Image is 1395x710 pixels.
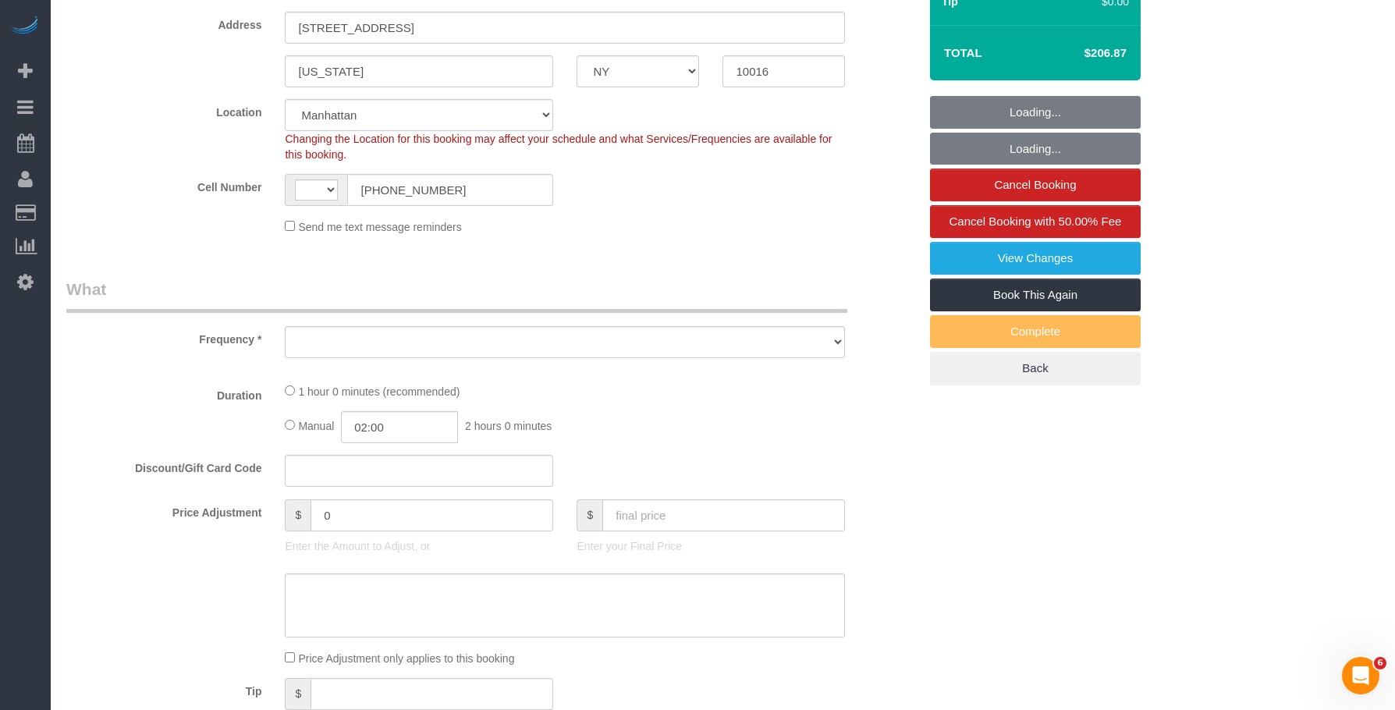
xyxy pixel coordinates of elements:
[1342,657,1379,694] iframe: Intercom live chat
[66,278,847,313] legend: What
[298,385,460,398] span: 1 hour 0 minutes (recommended)
[285,499,311,531] span: $
[944,46,982,59] strong: Total
[930,242,1141,275] a: View Changes
[285,55,553,87] input: City
[55,174,273,195] label: Cell Number
[298,420,334,432] span: Manual
[55,499,273,520] label: Price Adjustment
[930,169,1141,201] a: Cancel Booking
[285,678,311,710] span: $
[950,215,1122,228] span: Cancel Booking with 50.00% Fee
[55,678,273,699] label: Tip
[577,499,602,531] span: $
[55,12,273,33] label: Address
[55,99,273,120] label: Location
[930,279,1141,311] a: Book This Again
[602,499,845,531] input: final price
[577,538,845,554] p: Enter your Final Price
[1374,657,1386,669] span: 6
[1038,47,1127,60] h4: $206.87
[285,538,553,554] p: Enter the Amount to Adjust, or
[347,174,553,206] input: Cell Number
[465,420,552,432] span: 2 hours 0 minutes
[285,133,832,161] span: Changing the Location for this booking may affect your schedule and what Services/Frequencies are...
[55,326,273,347] label: Frequency *
[55,382,273,403] label: Duration
[298,221,461,233] span: Send me text message reminders
[930,352,1141,385] a: Back
[298,652,514,665] span: Price Adjustment only applies to this booking
[9,16,41,37] img: Automaid Logo
[930,205,1141,238] a: Cancel Booking with 50.00% Fee
[722,55,845,87] input: Zip Code
[55,455,273,476] label: Discount/Gift Card Code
